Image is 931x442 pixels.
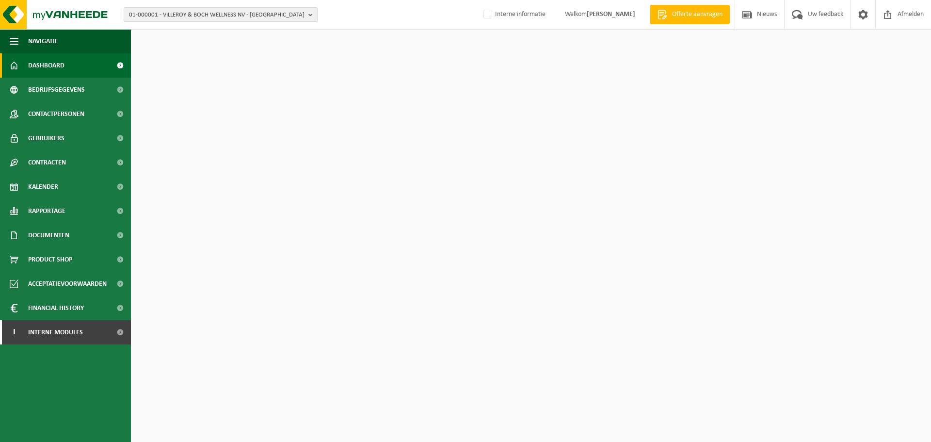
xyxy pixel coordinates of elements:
[124,7,318,22] button: 01-000001 - VILLEROY & BOCH WELLNESS NV - [GEOGRAPHIC_DATA]
[28,126,64,150] span: Gebruikers
[28,29,58,53] span: Navigatie
[28,272,107,296] span: Acceptatievoorwaarden
[587,11,635,18] strong: [PERSON_NAME]
[28,223,69,247] span: Documenten
[650,5,730,24] a: Offerte aanvragen
[28,102,84,126] span: Contactpersonen
[670,10,725,19] span: Offerte aanvragen
[28,150,66,175] span: Contracten
[28,247,72,272] span: Product Shop
[28,78,85,102] span: Bedrijfsgegevens
[28,296,84,320] span: Financial History
[28,199,65,223] span: Rapportage
[10,320,18,344] span: I
[28,320,83,344] span: Interne modules
[28,53,64,78] span: Dashboard
[28,175,58,199] span: Kalender
[129,8,305,22] span: 01-000001 - VILLEROY & BOCH WELLNESS NV - [GEOGRAPHIC_DATA]
[482,7,546,22] label: Interne informatie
